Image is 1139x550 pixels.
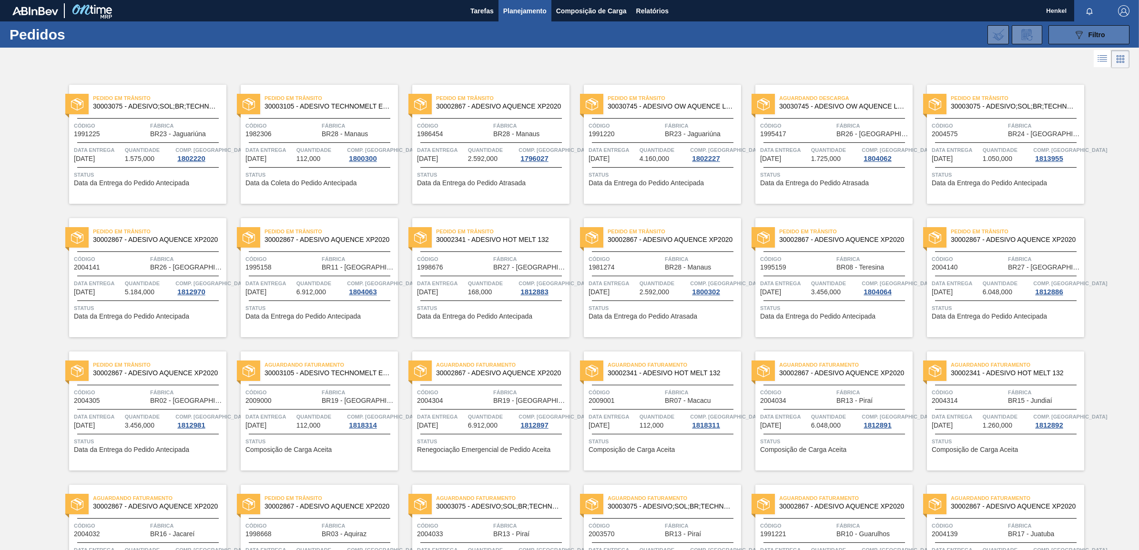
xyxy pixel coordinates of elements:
[417,254,491,264] span: Código
[862,288,893,296] div: 1804064
[175,412,224,429] a: Comp. [GEOGRAPHIC_DATA]1812981
[1033,421,1065,429] div: 1812892
[74,170,224,180] span: Status
[74,130,100,138] span: 1991225
[665,121,739,130] span: Fábrica
[586,231,598,244] img: status
[74,303,224,313] span: Status
[760,422,781,429] span: 28/08/2025
[640,412,688,421] span: Quantidade
[690,155,722,162] div: 1802227
[636,5,669,17] span: Relatórios
[175,155,207,162] div: 1802220
[932,412,980,421] span: Data entrega
[417,313,532,320] span: Data da Entrega do Pedido Antecipada
[862,421,893,429] div: 1812891
[760,170,910,180] span: Status
[1033,145,1082,162] a: Comp. [GEOGRAPHIC_DATA]1813955
[264,236,390,243] span: 30002867 - ADESIVO AQUENCE XP2020
[608,370,733,377] span: 30002341 - ADESIVO HOT MELT 132
[417,130,443,138] span: 1986454
[175,145,224,162] a: Comp. [GEOGRAPHIC_DATA]1802220
[1088,31,1105,39] span: Filtro
[417,121,491,130] span: Código
[417,155,438,162] span: 17/08/2025
[245,388,319,397] span: Código
[951,370,1077,377] span: 30002341 - ADESIVO HOT MELT 132
[175,412,249,421] span: Comp. Carga
[74,155,95,162] span: 12/08/2025
[245,422,266,429] span: 25/08/2025
[74,145,122,155] span: Data entrega
[245,254,319,264] span: Código
[175,279,249,288] span: Comp. Carga
[640,279,688,288] span: Quantidade
[493,254,567,264] span: Fábrica
[586,98,598,110] img: status
[690,145,739,162] a: Comp. [GEOGRAPHIC_DATA]1802227
[913,351,1084,470] a: statusAguardando Faturamento30002341 - ADESIVO HOT MELT 132Código2004314FábricaBR15 - JundiaíData...
[811,155,841,162] span: 1.725,000
[347,279,421,288] span: Comp. Carga
[468,289,492,296] span: 168,000
[175,421,207,429] div: 1812981
[55,218,226,337] a: statusPedido em Trânsito30002867 - ADESIVO AQUENCE XP2020Código2004141FábricaBR26 - [GEOGRAPHIC_D...
[417,388,491,397] span: Código
[836,388,910,397] span: Fábrica
[1048,25,1129,44] button: Filtro
[779,370,905,377] span: 30002867 - ADESIVO AQUENCE XP2020
[74,422,95,429] span: 25/08/2025
[417,279,466,288] span: Data entrega
[322,130,368,138] span: BR28 - Manaus
[226,218,398,337] a: statusPedido em Trânsito30002867 - ADESIVO AQUENCE XP2020Código1995158FábricaBR11 - [GEOGRAPHIC_D...
[417,180,526,187] span: Data da Entrega do Pedido Atrasada
[417,264,443,271] span: 1998676
[951,93,1084,103] span: Pedido em Trânsito
[640,289,669,296] span: 2.592,000
[760,289,781,296] span: 22/08/2025
[932,254,1006,264] span: Código
[757,365,770,377] img: status
[398,218,569,337] a: statusPedido em Trânsito30002341 - ADESIVO HOT MELT 132Código1998676FábricaBR27 - [GEOGRAPHIC_DAT...
[519,279,592,288] span: Comp. Carga
[951,360,1084,370] span: Aguardando Faturamento
[811,412,860,421] span: Quantidade
[589,303,739,313] span: Status
[932,145,980,155] span: Data entrega
[665,264,711,271] span: BR28 - Manaus
[245,180,357,187] span: Data da Coleta do Pedido Antecipada
[608,227,741,236] span: Pedido em Trânsito
[690,412,739,429] a: Comp. [GEOGRAPHIC_DATA]1818311
[690,279,764,288] span: Comp. Carga
[347,279,396,296] a: Comp. [GEOGRAPHIC_DATA]1804063
[1033,279,1107,288] span: Comp. Carga
[519,412,592,421] span: Comp. Carga
[690,288,722,296] div: 1800302
[243,365,255,377] img: status
[493,388,567,397] span: Fábrica
[690,279,739,296] a: Comp. [GEOGRAPHIC_DATA]1800302
[245,121,319,130] span: Código
[93,93,226,103] span: Pedido em Trânsito
[417,170,567,180] span: Status
[690,421,722,429] div: 1818311
[245,170,396,180] span: Status
[589,289,610,296] span: 22/08/2025
[862,412,936,421] span: Comp. Carga
[55,351,226,470] a: statusPedido em Trânsito30002867 - ADESIVO AQUENCE XP2020Código2004305FábricaBR02 - [GEOGRAPHIC_D...
[296,279,345,288] span: Quantidade
[589,313,697,320] span: Data da Entrega do Pedido Atrasada
[55,85,226,204] a: statusPedido em Trânsito30003075 - ADESIVO;SOL;BR;TECHNOMELT SUPRA HT 35125Código1991225FábricaBR...
[932,180,1047,187] span: Data da Entrega do Pedido Antecipada
[932,279,980,288] span: Data entrega
[322,254,396,264] span: Fábrica
[556,5,627,17] span: Composição de Carga
[519,279,567,296] a: Comp. [GEOGRAPHIC_DATA]1812883
[468,279,517,288] span: Quantidade
[983,279,1031,288] span: Quantidade
[12,7,58,15] img: TNhmsLtSVTkK8tSr43FrP2fwEKptu5GPRR3wAAAABJRU5ErkJggg==
[519,155,550,162] div: 1796027
[296,145,345,155] span: Quantidade
[74,254,148,264] span: Código
[760,254,834,264] span: Código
